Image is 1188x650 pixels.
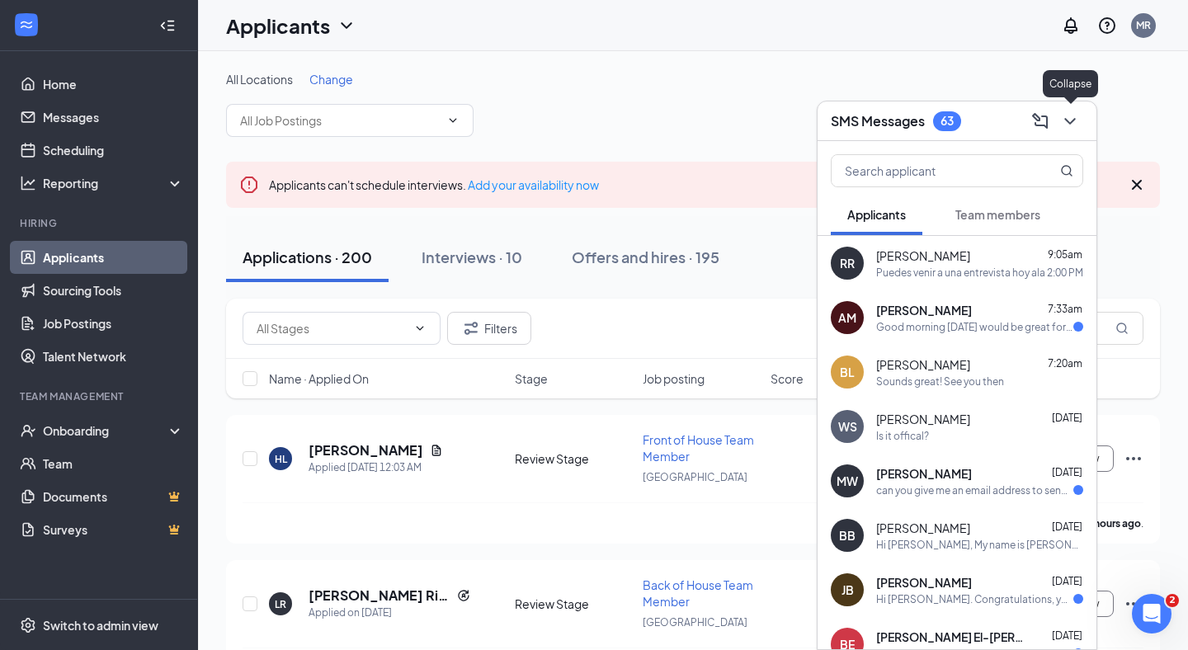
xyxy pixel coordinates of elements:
a: Applicants [43,241,184,274]
div: Is it offical? [876,429,929,443]
span: [PERSON_NAME] [876,574,972,591]
svg: Settings [20,617,36,634]
input: Search applicant [832,155,1027,186]
svg: WorkstreamLogo [18,16,35,33]
h3: SMS Messages [831,112,925,130]
svg: Notifications [1061,16,1081,35]
svg: Ellipses [1124,449,1143,469]
div: Hi [PERSON_NAME]. Congratulations, your meeting with [DEMOGRAPHIC_DATA]-fil-A for Front of House ... [876,592,1073,606]
div: Offers and hires · 195 [572,247,719,267]
a: DocumentsCrown [43,480,184,513]
div: Good morning [DATE] would be great for me [876,320,1073,334]
a: Add your availability now [468,177,599,192]
svg: ChevronDown [446,114,460,127]
div: Review Stage [515,450,633,467]
span: Stage [515,370,548,387]
div: 63 [940,114,954,128]
iframe: Intercom live chat [1132,594,1171,634]
div: Team Management [20,389,181,403]
span: Applicants can't schedule interviews. [269,177,599,192]
span: 9:05am [1048,248,1082,261]
span: 2 [1166,594,1179,607]
svg: ComposeMessage [1030,111,1050,131]
a: SurveysCrown [43,513,184,546]
span: Team members [955,207,1040,222]
div: RR [840,255,855,271]
span: [DATE] [1052,629,1082,642]
svg: ChevronDown [337,16,356,35]
svg: ChevronDown [413,322,427,335]
div: Sounds great! See you then [876,374,1004,389]
div: BB [839,527,856,544]
svg: UserCheck [20,422,36,439]
span: [DATE] [1052,575,1082,587]
span: Applicants [847,207,906,222]
span: Front of House Team Member [643,432,754,464]
div: AM [838,309,856,326]
svg: Error [239,175,259,195]
div: MR [1136,18,1151,32]
div: MW [837,473,858,489]
div: JB [841,582,854,598]
span: [DATE] [1052,466,1082,478]
div: Collapse [1043,70,1098,97]
span: 7:33am [1048,303,1082,315]
div: can you give me an email address to send it to please [876,483,1073,497]
span: [GEOGRAPHIC_DATA] [643,616,747,629]
div: Switch to admin view [43,617,158,634]
a: Messages [43,101,184,134]
button: Filter Filters [447,312,531,345]
svg: Collapse [159,17,176,34]
h5: [PERSON_NAME] Riz [PERSON_NAME] [309,586,450,605]
div: Hiring [20,216,181,230]
h1: Applicants [226,12,330,40]
div: BL [840,364,855,380]
a: Talent Network [43,340,184,373]
span: [PERSON_NAME] [876,465,972,482]
a: Team [43,447,184,480]
svg: ChevronDown [1060,111,1080,131]
div: Hi [PERSON_NAME], My name is [PERSON_NAME]. I received your application and would like to bring y... [876,538,1083,552]
button: ChevronDown [1057,108,1083,134]
span: Job posting [643,370,705,387]
input: All Stages [257,319,407,337]
button: ComposeMessage [1027,108,1054,134]
div: Review Stage [515,596,633,612]
span: All Locations [226,72,293,87]
span: 7:20am [1048,357,1082,370]
div: LR [275,597,286,611]
span: [PERSON_NAME] [876,247,970,264]
div: Onboarding [43,422,170,439]
div: Applied [DATE] 12:03 AM [309,459,443,476]
span: Score [771,370,804,387]
span: Name · Applied On [269,370,369,387]
span: Back of House Team Member [643,577,753,609]
svg: MagnifyingGlass [1060,164,1073,177]
a: Scheduling [43,134,184,167]
div: WS [838,418,857,435]
span: [PERSON_NAME] [876,520,970,536]
a: Home [43,68,184,101]
span: [DATE] [1052,412,1082,424]
span: Change [309,72,353,87]
span: [DATE] [1052,520,1082,533]
svg: Cross [1127,175,1147,195]
div: Applied on [DATE] [309,605,470,621]
svg: MagnifyingGlass [1115,322,1129,335]
input: All Job Postings [240,111,440,130]
svg: Analysis [20,175,36,191]
span: [PERSON_NAME] [876,411,970,427]
span: [PERSON_NAME] [876,356,970,373]
svg: Reapply [457,589,470,602]
svg: Ellipses [1124,594,1143,614]
span: [GEOGRAPHIC_DATA] [643,471,747,483]
div: Reporting [43,175,185,191]
div: Applications · 200 [243,247,372,267]
svg: QuestionInfo [1097,16,1117,35]
span: [PERSON_NAME] El-[PERSON_NAME] [876,629,1025,645]
svg: Document [430,444,443,457]
a: Job Postings [43,307,184,340]
span: [PERSON_NAME] [876,302,972,318]
div: Interviews · 10 [422,247,522,267]
div: HL [275,452,287,466]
